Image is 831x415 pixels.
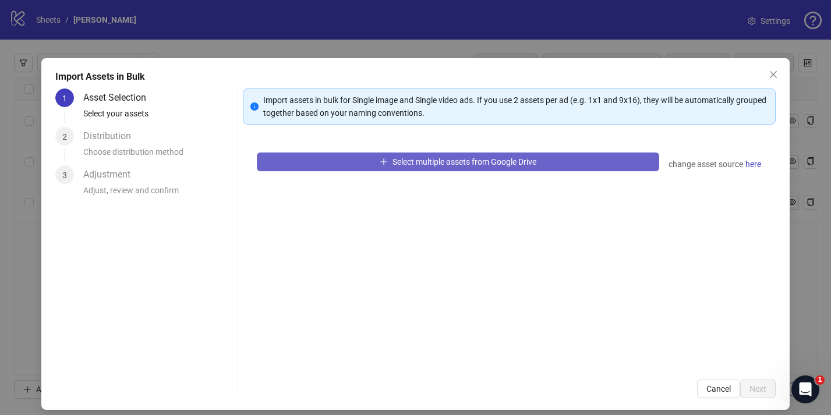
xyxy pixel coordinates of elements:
span: 1 [62,94,67,103]
span: Select multiple assets from Google Drive [392,157,536,166]
button: Close [764,65,783,84]
button: Cancel [697,379,740,398]
div: change asset source [669,157,762,171]
span: plus [380,158,388,166]
span: close [769,70,778,79]
span: 1 [815,375,825,385]
div: Distribution [83,127,140,146]
div: Select your assets [83,107,233,127]
button: Select multiple assets from Google Drive [257,152,659,171]
span: 2 [62,132,67,141]
span: Cancel [706,384,731,393]
div: Import Assets in Bulk [55,70,775,84]
span: here [745,158,761,171]
div: Asset Selection [83,88,155,107]
div: Import assets in bulk for Single image and Single video ads. If you use 2 assets per ad (e.g. 1x1... [263,94,768,119]
div: Adjustment [83,165,140,184]
a: here [745,157,762,171]
span: 3 [62,171,67,180]
span: info-circle [250,102,259,111]
iframe: Intercom live chat [791,375,819,403]
div: Adjust, review and confirm [83,184,233,204]
div: Choose distribution method [83,146,233,165]
button: Next [740,379,776,398]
